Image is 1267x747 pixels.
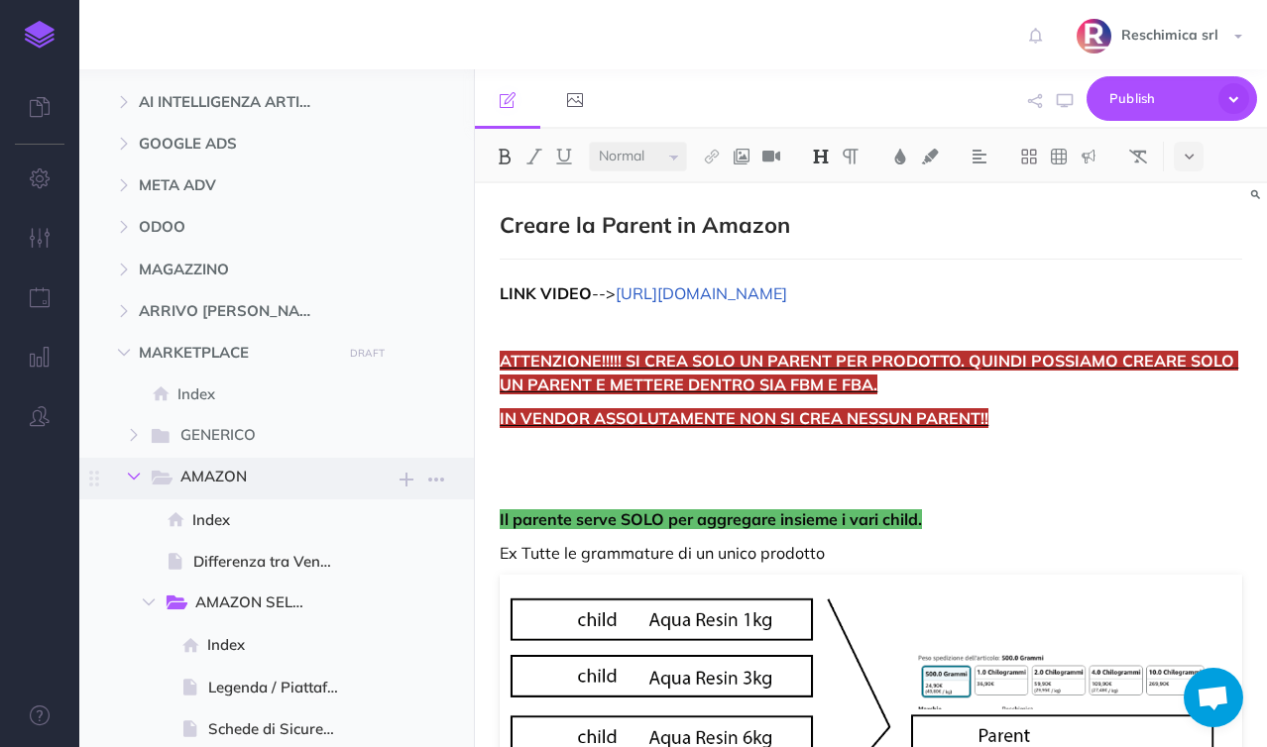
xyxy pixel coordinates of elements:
[208,717,355,741] span: Schede di Sicurezza Amazon
[500,283,592,303] strong: LINK VIDEO
[139,258,330,281] span: MAGAZZINO
[139,132,330,156] span: GOOGLE ADS
[180,423,325,449] span: GENERICO
[971,149,988,164] img: Alignment dropdown menu button
[1050,149,1068,164] img: Create table button
[139,341,330,365] span: MARKETPLACE
[812,149,830,164] img: Headings dropdown button
[496,149,514,164] img: Bold button
[616,283,787,303] a: [URL][DOMAIN_NAME]
[195,590,326,616] span: AMAZON SELLER
[1109,83,1209,114] span: Publish
[25,21,55,49] img: logo-mark.svg
[891,149,909,164] img: Text color button
[500,211,790,239] strong: Creare la Parent in Amazon
[139,215,330,239] span: ODOO
[762,149,780,164] img: Add video button
[139,299,330,323] span: ARRIVO [PERSON_NAME]
[1080,149,1097,164] img: Callout dropdown menu button
[1111,26,1228,44] span: Reschimica srl
[500,351,1238,394] span: ATTENZIONE!!!!! SI CREA SOLO UN PARENT PER PRODOTTO. QUINDI POSSIAMO CREARE SOLO UN PARENT E METT...
[192,508,355,532] span: Index
[500,281,1242,305] p: -->
[1077,19,1111,53] img: SYa4djqk1Oq5LKxmPekz2tk21Z5wK9RqXEiubV6a.png
[525,149,543,164] img: Italic button
[842,149,860,164] img: Paragraph button
[343,342,393,365] button: DRAFT
[500,509,922,529] span: Il parente serve SOLO per aggregare insieme i vari child.
[193,550,355,574] span: Differenza tra Vendor e Seller
[733,149,750,164] img: Add image button
[207,633,355,657] span: Index
[1129,149,1147,164] img: Clear styles button
[139,173,330,197] span: META ADV
[139,90,330,114] span: AI INTELLIGENZA ARTIFICIALE
[1184,668,1243,727] div: Aprire la chat
[1087,76,1257,121] button: Publish
[177,382,355,406] span: Index
[208,676,355,699] span: Legenda / Piattaforma Seller, l'ABC
[703,149,721,164] img: Link button
[500,541,1242,565] p: Ex Tutte le grammature di un unico prodotto
[180,465,325,490] span: AMAZON
[555,149,573,164] img: Underline button
[500,408,988,428] span: IN VENDOR ASSOLUTAMENTE NON SI CREA NESSUN PARENT!!
[921,149,939,164] img: Text background color button
[350,347,385,360] small: DRAFT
